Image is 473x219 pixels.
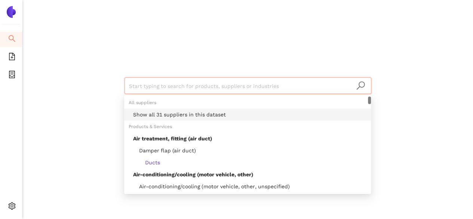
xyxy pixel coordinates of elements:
[133,159,160,165] span: Ducts
[8,32,16,47] span: search
[8,200,16,215] span: setting
[124,109,371,121] div: Show all 31 suppliers in this dataset
[8,50,16,65] span: file-add
[8,68,16,83] span: container
[124,121,371,133] div: Products & Services
[124,97,371,109] div: All suppliers
[5,6,17,18] img: Logo
[133,183,290,189] span: Air-conditioning/cooling (motor vehicle, other, unspecified)
[133,110,366,119] div: Show all 31 suppliers in this dataset
[133,147,196,153] span: Damper flap (air duct)
[133,136,212,142] span: Air treatment, fitting (air duct)
[356,81,365,90] span: search
[133,171,253,177] span: Air-conditioning/cooling (motor vehicle, other)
